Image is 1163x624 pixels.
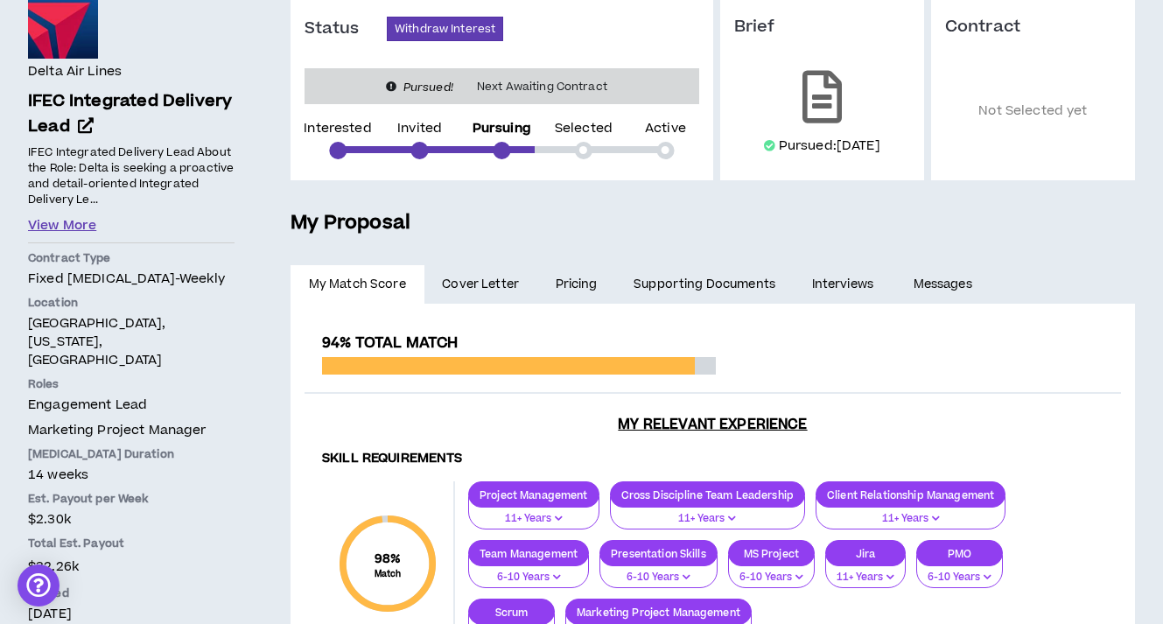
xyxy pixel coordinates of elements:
a: Interviews [794,265,895,304]
h3: Contract [945,17,1121,38]
button: 11+ Years [610,496,805,529]
p: Location [28,295,235,311]
span: Engagement Lead [28,396,147,414]
p: MS Project [729,547,814,560]
small: Match [375,568,402,580]
p: 11+ Years [480,511,588,527]
a: My Match Score [291,265,424,304]
p: Invited [397,123,442,135]
button: 6-10 Years [468,555,589,588]
span: $32.26k [28,555,79,578]
h5: My Proposal [291,208,1135,238]
p: [MEDICAL_DATA] Duration [28,446,235,462]
p: Pursuing [473,123,531,135]
p: 6-10 Years [480,570,578,585]
p: Pursued: [DATE] [779,137,880,155]
div: Open Intercom Messenger [18,564,60,606]
button: 6-10 Years [916,555,1003,588]
p: Jira [826,547,905,560]
p: [DATE] [28,605,235,623]
p: Contract Type [28,250,235,266]
button: 11+ Years [468,496,599,529]
a: IFEC Integrated Delivery Lead [28,89,235,140]
h4: Delta Air Lines [28,62,122,81]
button: 6-10 Years [599,555,718,588]
button: 11+ Years [816,496,1005,529]
h3: Brief [734,17,910,38]
button: 6-10 Years [728,555,815,588]
a: Supporting Documents [615,265,793,304]
p: 14 weeks [28,466,235,484]
button: 11+ Years [825,555,906,588]
p: [GEOGRAPHIC_DATA], [US_STATE], [GEOGRAPHIC_DATA] [28,314,235,369]
h3: Status [305,18,387,39]
p: Project Management [469,488,599,501]
p: PMO [917,547,1002,560]
p: Not Selected yet [945,64,1121,159]
span: Cover Letter [442,275,519,294]
p: IFEC Integrated Delivery Lead About the Role: Delta is seeking a proactive and detail-oriented In... [28,143,235,208]
p: Est. Payout per Week [28,491,235,507]
span: Marketing Project Manager [28,421,207,439]
p: Selected [555,123,613,135]
h4: Skill Requirements [322,451,1103,467]
p: 6-10 Years [611,570,706,585]
a: Messages [895,265,994,304]
p: Active [645,123,686,135]
p: Interested [304,123,371,135]
p: Marketing Project Management [566,606,751,619]
button: View More [28,216,96,235]
span: Fixed [MEDICAL_DATA] - weekly [28,270,225,288]
p: Client Relationship Management [816,488,1005,501]
p: Scrum [469,606,554,619]
span: Next Awaiting Contract [466,78,618,95]
p: 11+ Years [827,511,994,527]
p: Team Management [469,547,588,560]
p: $2.30k [28,510,235,529]
p: Total Est. Payout [28,536,235,551]
p: Posted [28,585,235,601]
span: IFEC Integrated Delivery Lead [28,89,232,138]
span: 94% Total Match [322,333,458,354]
p: Presentation Skills [600,547,717,560]
h3: My Relevant Experience [305,416,1121,433]
p: 11+ Years [621,511,794,527]
p: 6-10 Years [739,570,803,585]
p: 11+ Years [837,570,894,585]
p: Roles [28,376,235,392]
button: Withdraw Interest [387,17,503,41]
i: Pursued! [403,80,453,95]
a: Pricing [537,265,616,304]
p: 6-10 Years [928,570,991,585]
p: Cross Discipline Team Leadership [611,488,804,501]
span: 98 % [375,550,402,568]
